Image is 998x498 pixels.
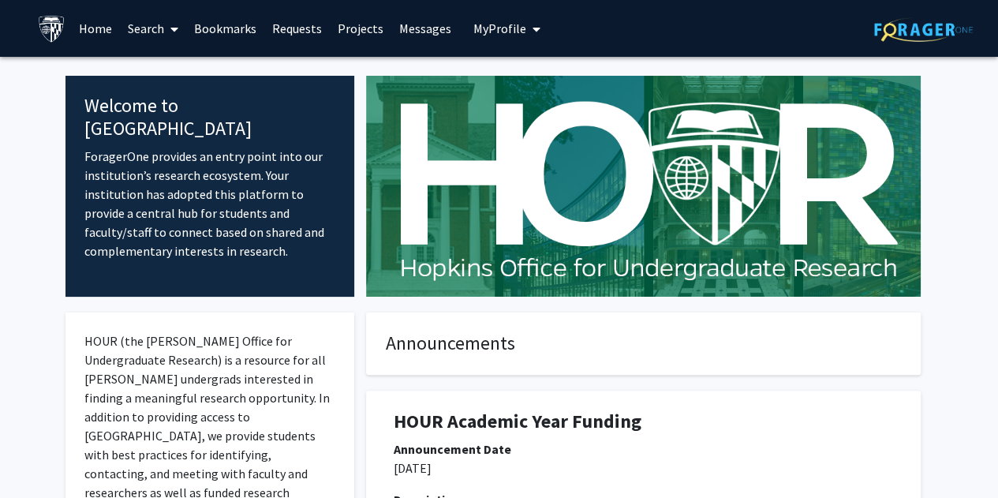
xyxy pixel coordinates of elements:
[394,440,893,459] div: Announcement Date
[366,76,921,297] img: Cover Image
[84,147,336,260] p: ForagerOne provides an entry point into our institution’s research ecosystem. Your institution ha...
[473,21,526,36] span: My Profile
[264,1,330,56] a: Requests
[330,1,391,56] a: Projects
[394,410,893,433] h1: HOUR Academic Year Funding
[874,17,973,42] img: ForagerOne Logo
[391,1,459,56] a: Messages
[120,1,186,56] a: Search
[394,459,893,477] p: [DATE]
[12,427,67,486] iframe: Chat
[38,15,65,43] img: Johns Hopkins University Logo
[386,332,901,355] h4: Announcements
[71,1,120,56] a: Home
[84,95,336,140] h4: Welcome to [GEOGRAPHIC_DATA]
[186,1,264,56] a: Bookmarks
